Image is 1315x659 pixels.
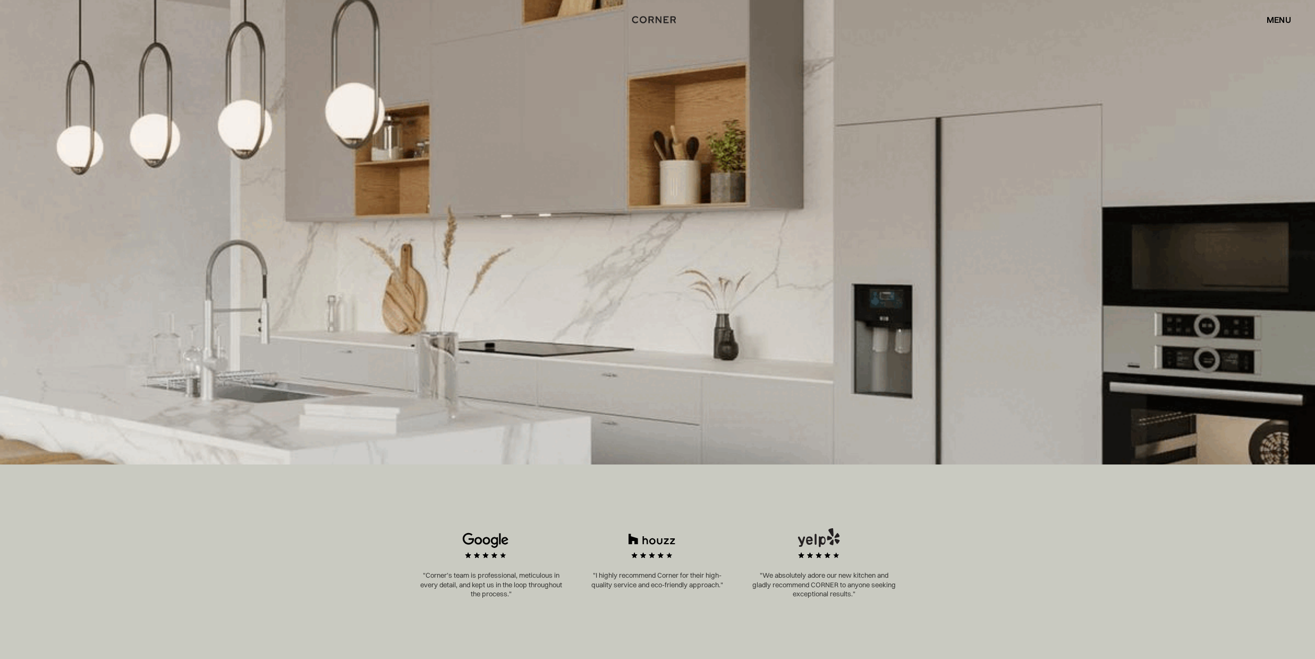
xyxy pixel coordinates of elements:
div: menu [1267,15,1291,24]
a: home [608,13,707,27]
p: "I highly recommend Corner for their high-quality service and eco-friendly approach." [585,571,730,589]
p: "Corner’s team is professional, meticulous in every detail, and kept us in the loop throughout th... [419,571,564,599]
p: "We absolutely adore our new kitchen and gladly recommend CORNER to anyone seeking exceptional re... [751,571,896,599]
div: menu [1256,11,1291,29]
